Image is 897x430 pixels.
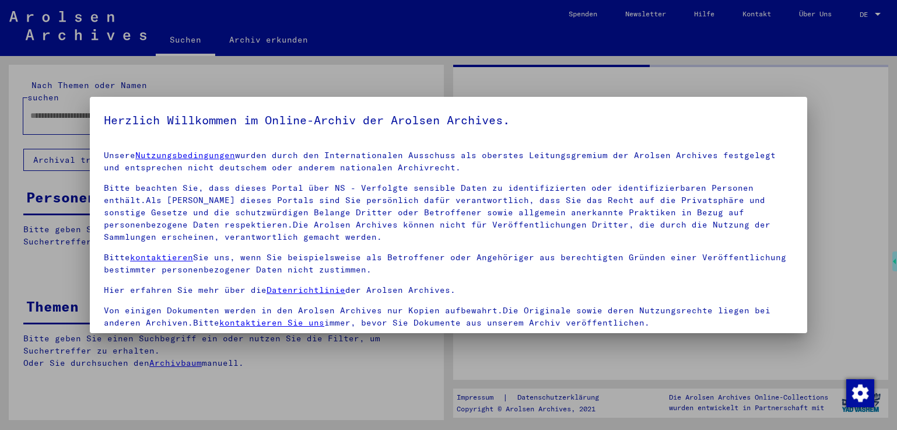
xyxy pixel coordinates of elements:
a: Datenrichtlinie [267,285,345,295]
p: Bitte beachten Sie, dass dieses Portal über NS - Verfolgte sensible Daten zu identifizierten oder... [104,182,793,243]
a: kontaktieren [130,252,193,263]
p: Von einigen Dokumenten werden in den Arolsen Archives nur Kopien aufbewahrt.Die Originale sowie d... [104,305,793,329]
p: Bitte Sie uns, wenn Sie beispielsweise als Betroffener oder Angehöriger aus berechtigten Gründen ... [104,251,793,276]
a: kontaktieren Sie uns [219,317,324,328]
p: Hier erfahren Sie mehr über die der Arolsen Archives. [104,284,793,296]
p: Unsere wurden durch den Internationalen Ausschuss als oberstes Leitungsgremium der Arolsen Archiv... [104,149,793,174]
h5: Herzlich Willkommen im Online-Archiv der Arolsen Archives. [104,111,793,130]
a: Nutzungsbedingungen [135,150,235,160]
img: Zustimmung ändern [846,379,874,407]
